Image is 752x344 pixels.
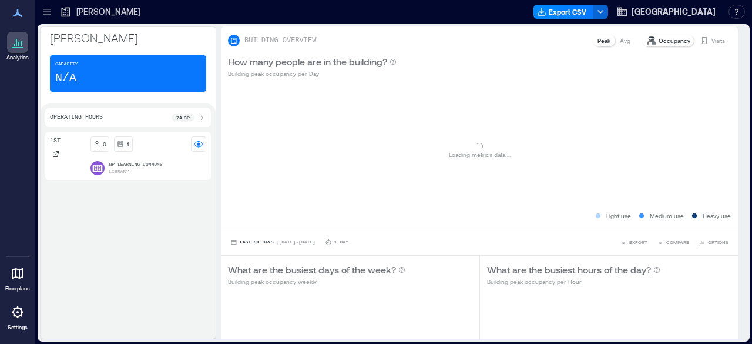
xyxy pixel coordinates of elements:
p: Floorplans [5,285,30,292]
span: OPTIONS [708,239,728,246]
p: [PERSON_NAME] [50,29,206,46]
p: Occupancy [659,36,690,45]
button: COMPARE [654,236,691,248]
button: OPTIONS [696,236,731,248]
p: What are the busiest hours of the day? [487,263,651,277]
p: 1st [50,136,61,146]
p: NP Learning Commons [109,161,163,168]
p: Medium use [650,211,684,221]
a: Settings [4,298,32,335]
p: Visits [711,36,725,45]
a: Analytics [3,28,32,65]
a: Floorplans [2,259,33,296]
p: [PERSON_NAME] [76,6,140,18]
p: Library [109,168,129,175]
span: [GEOGRAPHIC_DATA] [632,6,716,18]
button: Last 90 Days |[DATE]-[DATE] [228,236,318,248]
p: Building peak occupancy per Day [228,69,397,78]
p: What are the busiest days of the week? [228,263,396,277]
p: Heavy use [703,211,731,221]
p: 1 [126,139,130,149]
button: [GEOGRAPHIC_DATA] [613,2,719,21]
p: 0 [103,139,106,149]
span: EXPORT [629,239,647,246]
p: How many people are in the building? [228,55,387,69]
span: COMPARE [666,239,689,246]
p: Settings [8,324,28,331]
p: Building peak occupancy per Hour [487,277,660,286]
p: N/A [55,70,76,86]
p: Operating Hours [50,113,103,122]
p: Peak [597,36,610,45]
button: Export CSV [533,5,593,19]
p: 7a - 8p [176,114,190,121]
p: Analytics [6,54,29,61]
p: Capacity [55,61,78,68]
p: Light use [606,211,631,221]
p: Building peak occupancy weekly [228,277,405,286]
p: Avg [620,36,630,45]
p: BUILDING OVERVIEW [244,36,316,45]
p: 1 Day [334,239,348,246]
button: EXPORT [617,236,650,248]
p: Loading metrics data ... [449,150,511,159]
